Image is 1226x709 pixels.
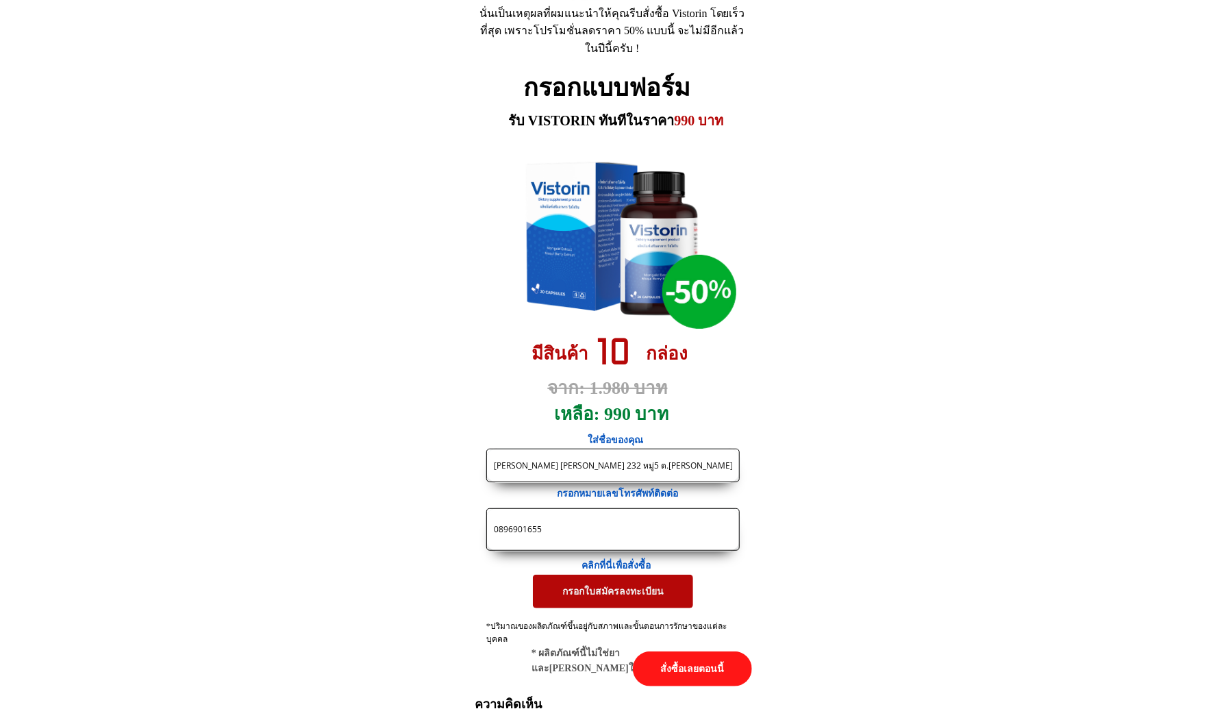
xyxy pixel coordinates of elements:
h3: กรอกหมายเลขโทรศัพท์ติดต่อ [557,486,693,501]
h2: กรอกแบบฟอร์ม [524,69,703,108]
span: ใส่ชื่อของคุณ [588,435,644,445]
div: นั่นเป็นเหตุผลที่ผมแนะนำให้คุณรีบสั่งซื้อ Vistorin โดยเร็วที่สุด เพราะโปรโมชั่นลดราคา 50% แบบนี้ ... [479,5,745,58]
input: เบอร์โทรศัพท์ [490,509,736,550]
h3: คลิกที่นี่เพื่อสั่งซื้อ [582,558,663,573]
h3: รับ VISTORIN ทันทีในราคา [508,110,728,132]
p: สั่งซื้อเลยตอนนี้ [633,651,752,686]
div: * ผลิตภัณฑ์นี้ไม่ใช่ยาและ[PERSON_NAME]ใช้แทนยา [531,646,715,677]
h3: มีสินค้า กล่อง [531,340,704,369]
h3: เหลือ: 990 บาท [554,400,677,429]
input: ชื่อ-นามสกุล [490,449,736,482]
p: กรอกใบสมัครลงทะเบียน [533,575,693,608]
h3: จาก: 1.980 บาท [548,374,697,403]
div: *ปริมาณของผลิตภัณฑ์ขึ้นอยู่กับสภาพและขั้นตอนการรักษาของแต่ละบุคคล [486,620,740,660]
span: 990 บาท [675,113,724,128]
